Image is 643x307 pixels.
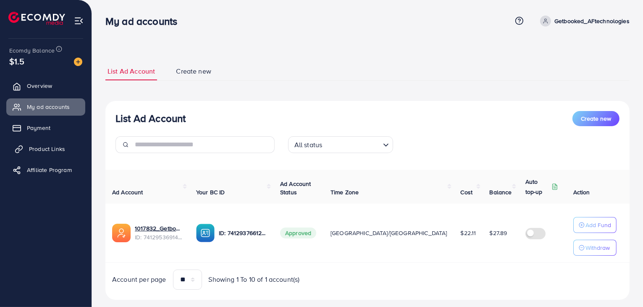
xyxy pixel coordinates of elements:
span: Overview [27,82,52,90]
span: Create new [176,66,211,76]
span: Product Links [29,145,65,153]
div: Search for option [288,136,393,153]
span: Time Zone [331,188,359,196]
span: Action [573,188,590,196]
p: ID: 7412937661209460752 [219,228,267,238]
span: Create new [581,114,611,123]
a: Payment [6,119,85,136]
span: Approved [280,228,316,238]
a: Product Links [6,140,85,157]
span: Affiliate Program [27,166,72,174]
span: [GEOGRAPHIC_DATA]/[GEOGRAPHIC_DATA] [331,229,447,237]
span: Ad Account Status [280,180,311,196]
span: $22.11 [461,229,476,237]
p: Auto top-up [525,177,550,197]
span: My ad accounts [27,103,70,111]
a: 1017832_Getbooked_AFtechnologies_1725962797080 [135,224,183,233]
p: Add Fund [585,220,611,230]
a: Getbooked_AFtechnologies [537,16,630,26]
p: Withdraw [585,243,610,253]
span: Ad Account [112,188,143,196]
h3: List Ad Account [115,112,186,124]
img: ic-ads-acc.e4c84228.svg [112,224,131,242]
span: Payment [27,124,50,132]
img: ic-ba-acc.ded83a64.svg [196,224,215,242]
span: Balance [490,188,512,196]
span: Cost [461,188,473,196]
span: Showing 1 To 10 of 1 account(s) [209,275,300,284]
div: <span class='underline'>1017832_Getbooked_AFtechnologies_1725962797080</span></br>741295369143676... [135,224,183,241]
span: Your BC ID [196,188,225,196]
img: image [74,58,82,66]
span: $27.89 [490,229,507,237]
span: ID: 7412953691436761104 [135,233,183,241]
span: Account per page [112,275,166,284]
iframe: Chat [607,269,637,301]
input: Search for option [325,137,379,151]
span: $1.5 [9,55,25,67]
p: Getbooked_AFtechnologies [554,16,630,26]
a: My ad accounts [6,98,85,115]
button: Add Fund [573,217,617,233]
img: logo [8,12,65,25]
img: menu [74,16,84,26]
a: Affiliate Program [6,161,85,178]
span: List Ad Account [108,66,155,76]
button: Withdraw [573,240,617,256]
span: Ecomdy Balance [9,46,55,55]
button: Create new [572,111,619,126]
span: All status [293,139,324,151]
h3: My ad accounts [105,15,184,27]
a: Overview [6,77,85,94]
